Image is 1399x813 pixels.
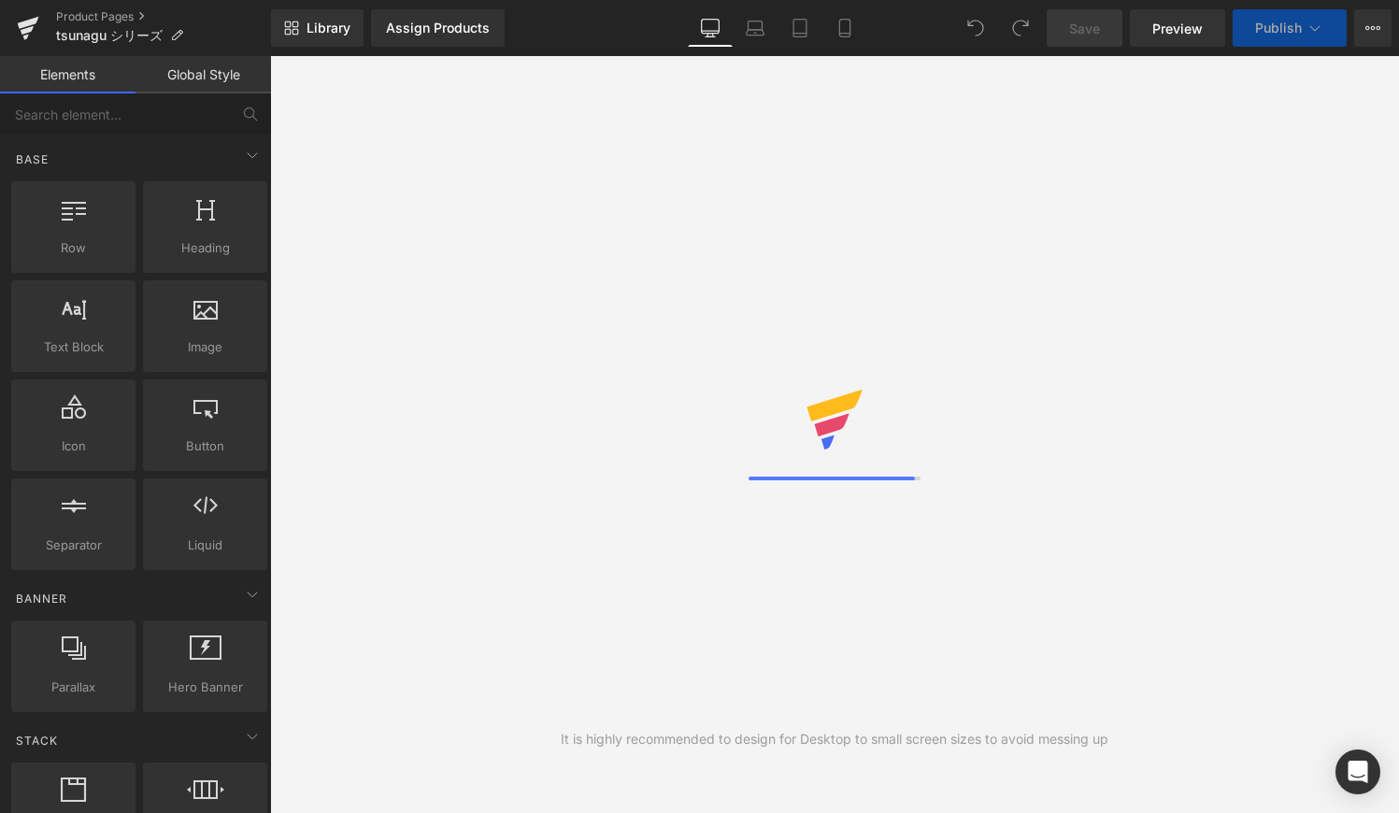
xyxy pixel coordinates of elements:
span: Liquid [149,535,262,555]
a: Global Style [136,56,271,93]
span: Image [149,337,262,357]
div: Open Intercom Messenger [1335,749,1380,794]
span: Publish [1255,21,1302,36]
span: Base [14,150,50,168]
span: Stack [14,732,60,749]
span: tsunagu シリーズ [56,28,163,43]
button: Publish [1233,9,1347,47]
span: Row [17,238,130,258]
span: Save [1069,19,1100,38]
span: Parallax [17,677,130,697]
span: Banner [14,590,69,607]
div: It is highly recommended to design for Desktop to small screen sizes to avoid messing up [561,729,1108,749]
a: Desktop [688,9,733,47]
a: Tablet [778,9,822,47]
span: Separator [17,535,130,555]
a: Preview [1130,9,1225,47]
button: More [1354,9,1392,47]
span: Preview [1152,19,1203,38]
div: Assign Products [386,21,490,36]
span: Text Block [17,337,130,357]
span: Library [307,20,350,36]
a: New Library [271,9,364,47]
button: Redo [1002,9,1039,47]
span: Button [149,436,262,456]
button: Undo [957,9,994,47]
span: Heading [149,238,262,258]
a: Product Pages [56,9,271,24]
span: Icon [17,436,130,456]
a: Laptop [733,9,778,47]
a: Mobile [822,9,867,47]
span: Hero Banner [149,677,262,697]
